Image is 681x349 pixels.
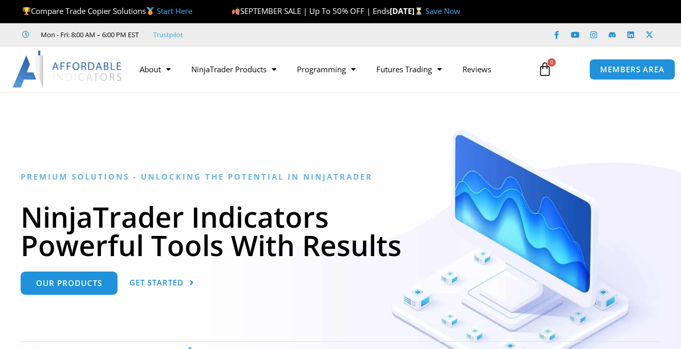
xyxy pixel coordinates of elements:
img: ⌛ [415,7,423,15]
a: Save Now [425,6,460,16]
span: Get Started [129,279,184,287]
span: 0 [547,58,556,67]
img: 🍂 [232,7,240,15]
img: LogoAI | Affordable Indicators – NinjaTrader [12,51,123,88]
a: Get Started [129,272,194,295]
a: About [129,57,181,81]
a: NinjaTrader Products [181,57,287,81]
img: 🥇 [146,7,154,15]
a: Programming [287,57,366,81]
span: Mon - Fri: 8:00 AM – 6:00 PM EST [38,28,139,41]
a: Trustpilot [153,28,183,41]
img: 🏆 [23,7,30,15]
h1: NinjaTrader Indicators Powerful Tools With Results [21,202,660,259]
span: MEMBERS AREA [600,66,665,73]
span: Our Products [36,279,102,287]
strong: [DATE] [390,6,425,16]
h6: Premium Solutions - Unlocking the Potential in NinjaTrader [21,172,660,182]
a: Futures Trading [366,57,452,81]
a: Start Here [157,6,192,16]
a: 0 [522,54,568,84]
span: SEPTEMBER SALE | Up To 50% OFF | Ends [231,6,390,16]
a: MEMBERS AREA [589,59,675,80]
span: Compare Trade Copier Solutions [22,6,192,16]
a: Our Products [21,272,118,295]
a: Reviews [452,57,502,81]
nav: Menu [129,57,531,81]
